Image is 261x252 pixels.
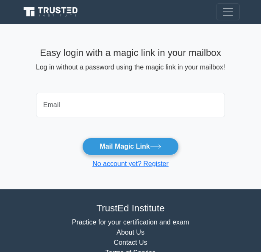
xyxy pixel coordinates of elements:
[82,138,178,155] button: Mail Magic Link
[114,239,147,246] a: Contact Us
[36,47,225,59] h4: Easy login with a magic link in your mailbox
[92,160,169,167] a: No account yet? Register
[117,229,144,236] a: About Us
[72,219,189,226] a: Practice for your certification and exam
[216,3,240,20] button: Toggle navigation
[36,44,225,93] div: Log in without a password using the magic link in your mailbox!
[21,203,240,214] h4: TrustEd Institute
[36,93,225,117] input: Email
